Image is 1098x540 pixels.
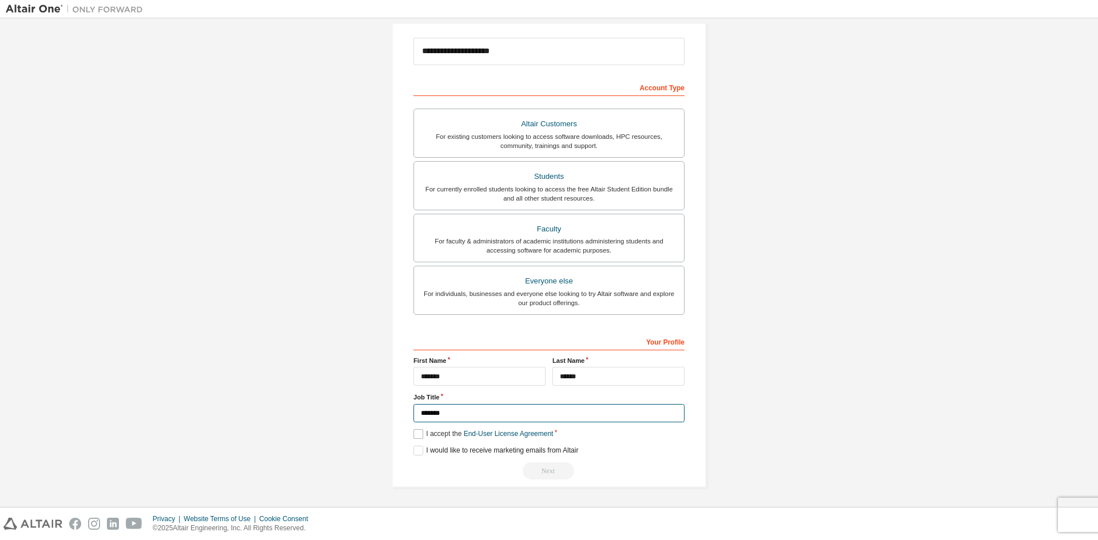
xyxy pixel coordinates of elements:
div: Students [421,169,677,185]
div: Read and acccept EULA to continue [413,462,685,479]
div: Cookie Consent [259,514,315,523]
div: Your Profile [413,332,685,350]
img: youtube.svg [126,518,142,530]
div: Privacy [153,514,184,523]
label: I accept the [413,429,553,439]
label: Last Name [552,356,685,365]
div: Altair Customers [421,116,677,132]
img: Altair One [6,3,149,15]
div: For individuals, businesses and everyone else looking to try Altair software and explore our prod... [421,289,677,307]
img: linkedin.svg [107,518,119,530]
div: For currently enrolled students looking to access the free Altair Student Edition bundle and all ... [421,185,677,203]
label: First Name [413,356,546,365]
div: For existing customers looking to access software downloads, HPC resources, community, trainings ... [421,132,677,150]
p: © 2025 Altair Engineering, Inc. All Rights Reserved. [153,523,315,533]
div: Website Terms of Use [184,514,259,523]
div: Faculty [421,221,677,237]
img: facebook.svg [69,518,81,530]
div: For faculty & administrators of academic institutions administering students and accessing softwa... [421,237,677,255]
label: I would like to receive marketing emails from Altair [413,446,578,455]
div: Account Type [413,78,685,96]
img: instagram.svg [88,518,100,530]
div: Everyone else [421,273,677,289]
img: altair_logo.svg [3,518,62,530]
a: End-User License Agreement [464,430,554,438]
label: Job Title [413,393,685,402]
